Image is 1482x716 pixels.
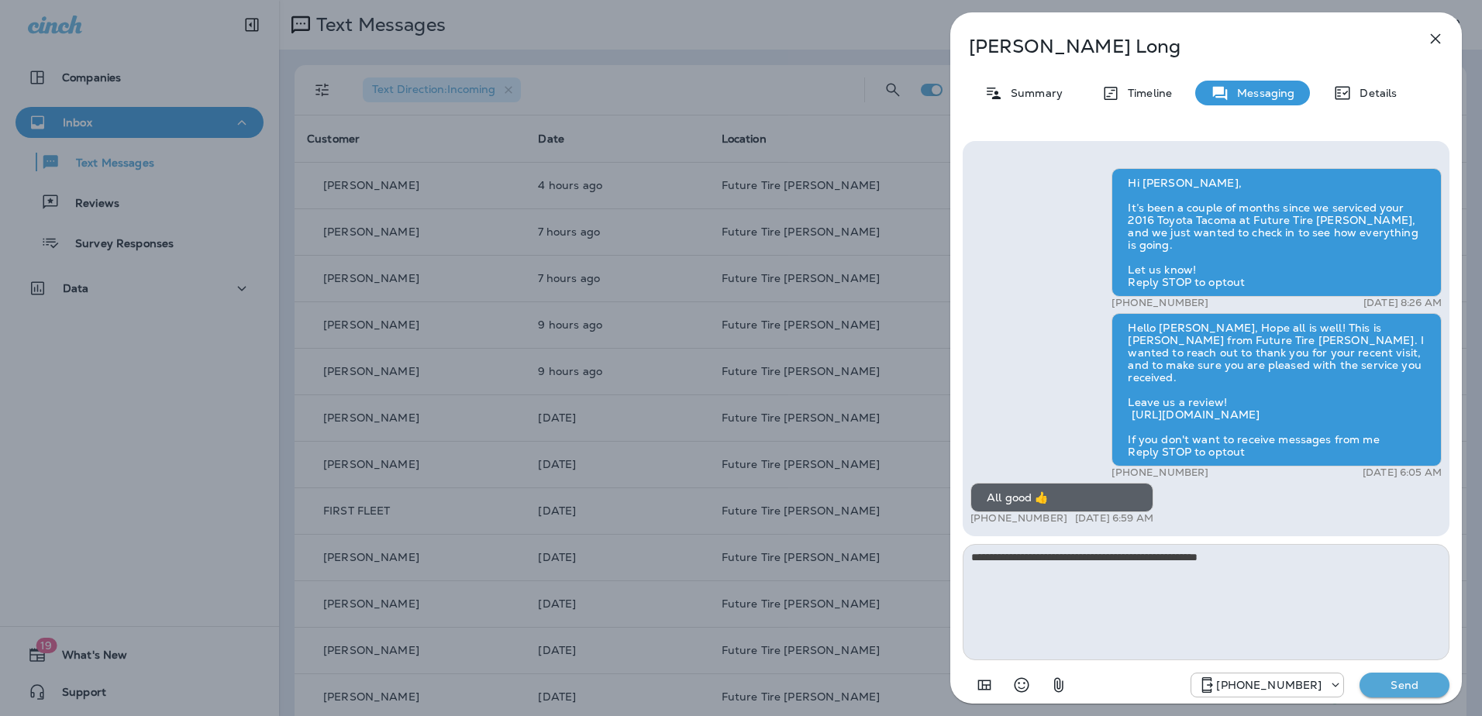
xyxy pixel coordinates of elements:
p: [DATE] 6:05 AM [1363,466,1442,479]
p: Messaging [1229,87,1294,99]
p: Send [1372,678,1437,692]
p: [DATE] 6:59 AM [1075,512,1153,525]
p: [PHONE_NUMBER] [1111,297,1208,309]
p: [PHONE_NUMBER] [1216,679,1322,691]
div: All good 👍 [970,483,1153,512]
button: Send [1360,673,1449,697]
p: Summary [1003,87,1063,99]
div: +1 (928) 232-1970 [1191,676,1343,694]
p: [PERSON_NAME] Long [969,36,1392,57]
div: Hello [PERSON_NAME], Hope all is well! This is [PERSON_NAME] from Future Tire [PERSON_NAME]. I wa... [1111,313,1442,466]
button: Select an emoji [1006,670,1037,701]
p: [PHONE_NUMBER] [1111,466,1208,479]
p: Timeline [1120,87,1172,99]
p: Details [1352,87,1397,99]
button: Add in a premade template [969,670,1000,701]
div: Hi [PERSON_NAME], It’s been a couple of months since we serviced your 2016 Toyota Tacoma at Futur... [1111,168,1442,297]
p: [DATE] 8:26 AM [1363,297,1442,309]
p: [PHONE_NUMBER] [970,512,1067,525]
